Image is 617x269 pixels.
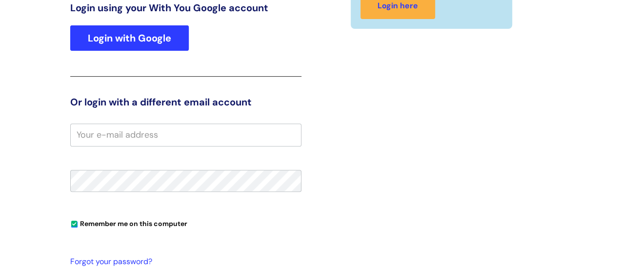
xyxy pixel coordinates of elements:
input: Remember me on this computer [71,221,78,228]
a: Login with Google [70,25,189,51]
h3: Or login with a different email account [70,96,301,108]
div: You can uncheck this option if you're logging in from a shared device [70,215,301,231]
a: Forgot your password? [70,255,297,269]
input: Your e-mail address [70,124,301,146]
h3: Login using your With You Google account [70,2,301,14]
label: Remember me on this computer [70,217,187,228]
